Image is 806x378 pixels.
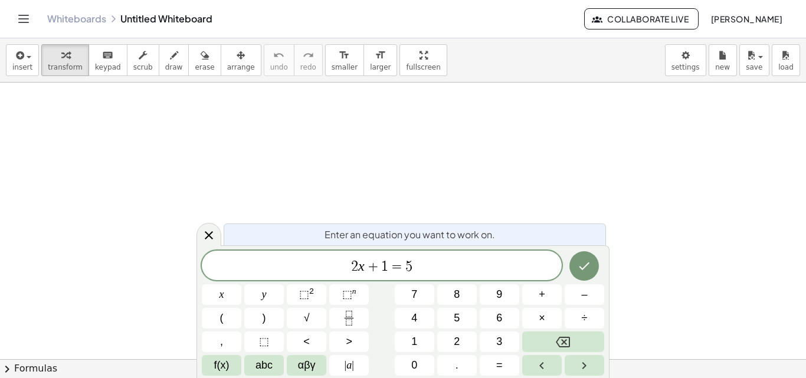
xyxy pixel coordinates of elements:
[351,259,358,274] span: 2
[709,44,737,76] button: new
[264,44,294,76] button: undoundo
[411,334,417,350] span: 1
[244,308,284,328] button: )
[701,8,792,29] button: [PERSON_NAME]
[437,308,477,328] button: 5
[270,63,288,71] span: undo
[456,357,458,373] span: .
[273,48,284,63] i: undo
[195,63,214,71] span: erase
[581,287,587,303] span: –
[715,63,730,71] span: new
[202,355,241,376] button: Functions
[259,334,269,350] span: ⬚
[294,44,323,76] button: redoredo
[480,284,519,305] button: 9
[287,331,326,352] button: Less than
[342,288,352,300] span: ⬚
[329,284,369,305] button: Superscript
[522,331,604,352] button: Backspace
[710,14,782,24] span: [PERSON_NAME]
[778,63,794,71] span: load
[388,259,405,274] span: =
[406,63,440,71] span: fullscreen
[6,44,39,76] button: insert
[346,334,352,350] span: >
[325,228,495,242] span: Enter an equation you want to work on.
[665,44,706,76] button: settings
[539,287,545,303] span: +
[565,308,604,328] button: Divide
[496,310,502,326] span: 6
[739,44,769,76] button: save
[399,44,447,76] button: fullscreen
[220,310,224,326] span: (
[255,357,273,373] span: abc
[89,44,127,76] button: keyboardkeypad
[244,331,284,352] button: Placeholder
[594,14,689,24] span: Collaborate Live
[480,355,519,376] button: Equals
[411,357,417,373] span: 0
[332,63,358,71] span: smaller
[395,355,434,376] button: 0
[12,63,32,71] span: insert
[496,287,502,303] span: 9
[329,355,369,376] button: Absolute value
[437,331,477,352] button: 2
[437,284,477,305] button: 8
[202,308,241,328] button: (
[375,48,386,63] i: format_size
[298,357,316,373] span: αβγ
[454,334,460,350] span: 2
[746,63,762,71] span: save
[565,355,604,376] button: Right arrow
[262,287,267,303] span: y
[358,258,365,274] var: x
[395,284,434,305] button: 7
[496,357,503,373] span: =
[365,259,382,274] span: +
[395,331,434,352] button: 1
[41,44,89,76] button: transform
[127,44,159,76] button: scrub
[480,331,519,352] button: 3
[454,310,460,326] span: 5
[202,284,241,305] button: x
[522,284,562,305] button: Plus
[188,44,221,76] button: erase
[565,284,604,305] button: Minus
[582,310,588,326] span: ÷
[352,359,354,371] span: |
[102,48,113,63] i: keyboard
[370,63,391,71] span: larger
[569,251,599,281] button: Done
[287,355,326,376] button: Greek alphabet
[263,310,266,326] span: )
[214,357,230,373] span: f(x)
[220,334,223,350] span: ,
[522,355,562,376] button: Left arrow
[299,288,309,300] span: ⬚
[339,48,350,63] i: format_size
[345,357,354,373] span: a
[496,334,502,350] span: 3
[300,63,316,71] span: redo
[165,63,183,71] span: draw
[325,44,364,76] button: format_sizesmaller
[329,331,369,352] button: Greater than
[287,284,326,305] button: Squared
[221,44,261,76] button: arrange
[381,259,388,274] span: 1
[329,308,369,328] button: Fraction
[522,308,562,328] button: Times
[352,287,356,295] sup: n
[405,259,412,274] span: 5
[133,63,153,71] span: scrub
[95,63,121,71] span: keypad
[202,331,241,352] button: ,
[395,308,434,328] button: 4
[47,13,106,25] a: Whiteboards
[227,63,255,71] span: arrange
[584,8,699,29] button: Collaborate Live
